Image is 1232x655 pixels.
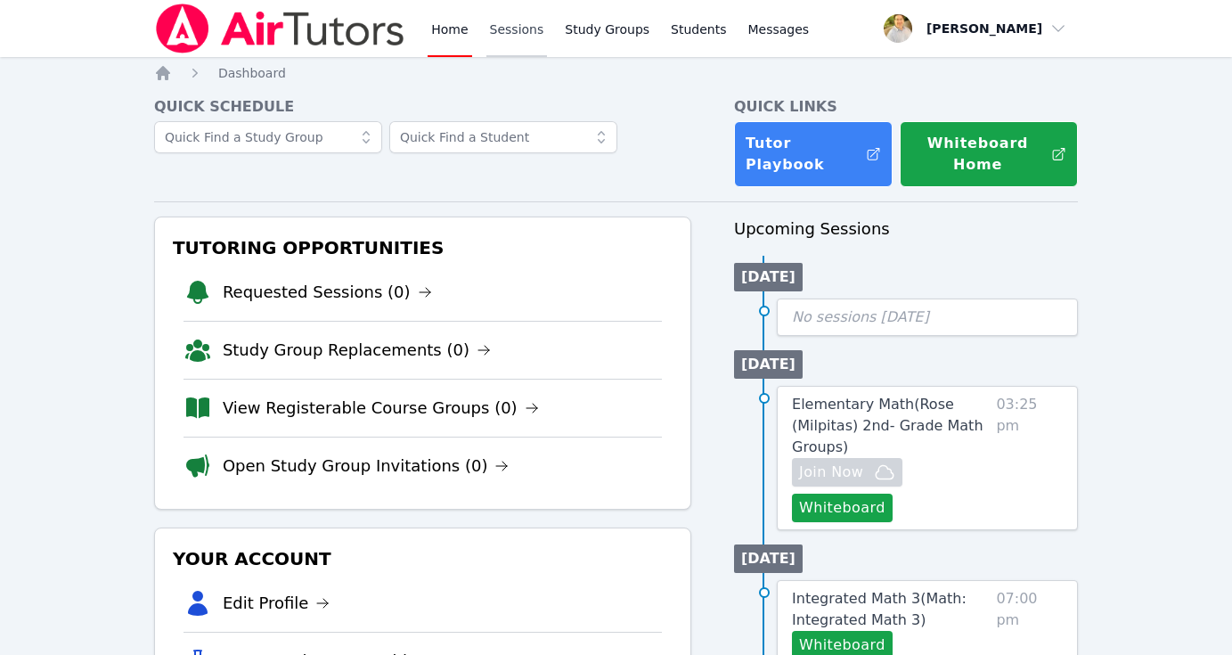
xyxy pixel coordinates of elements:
[792,394,989,458] a: Elementary Math(Rose (Milpitas) 2nd- Grade Math Groups)
[734,263,803,291] li: [DATE]
[169,543,676,575] h3: Your Account
[734,96,1078,118] h4: Quick Links
[223,454,510,479] a: Open Study Group Invitations (0)
[734,121,893,187] a: Tutor Playbook
[900,121,1078,187] button: Whiteboard Home
[223,280,432,305] a: Requested Sessions (0)
[223,338,491,363] a: Study Group Replacements (0)
[223,591,330,616] a: Edit Profile
[218,64,286,82] a: Dashboard
[792,590,967,628] span: Integrated Math 3 ( Math: Integrated Math 3 )
[154,64,1078,82] nav: Breadcrumb
[169,232,676,264] h3: Tutoring Opportunities
[792,458,902,487] button: Join Now
[792,588,989,631] a: Integrated Math 3(Math: Integrated Math 3)
[734,350,803,379] li: [DATE]
[734,544,803,573] li: [DATE]
[734,217,1078,242] h3: Upcoming Sessions
[154,96,691,118] h4: Quick Schedule
[223,396,539,421] a: View Registerable Course Groups (0)
[389,121,617,153] input: Quick Find a Student
[996,394,1063,522] span: 03:25 pm
[792,494,893,522] button: Whiteboard
[792,308,929,325] span: No sessions [DATE]
[799,462,863,483] span: Join Now
[154,4,406,53] img: Air Tutors
[154,121,382,153] input: Quick Find a Study Group
[218,66,286,80] span: Dashboard
[748,20,810,38] span: Messages
[792,396,983,455] span: Elementary Math ( Rose (Milpitas) 2nd- Grade Math Groups )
